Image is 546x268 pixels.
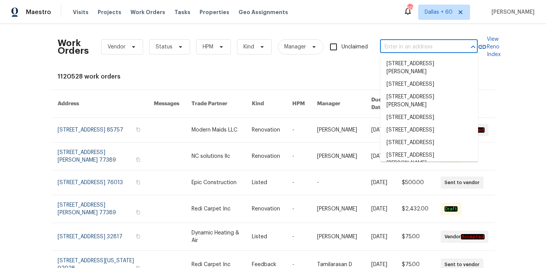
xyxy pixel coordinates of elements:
[341,43,368,51] span: Unclaimed
[185,223,245,251] td: Dynamic Heating & Air
[380,111,478,124] li: [STREET_ADDRESS]
[380,58,478,78] li: [STREET_ADDRESS][PERSON_NAME]
[200,8,229,16] span: Properties
[284,43,306,51] span: Manager
[380,91,478,111] li: [STREET_ADDRESS][PERSON_NAME]
[108,43,126,51] span: Vendor
[407,5,412,12] div: 508
[380,41,456,53] input: Enter in an address
[246,143,286,170] td: Renovation
[185,170,245,195] td: Epic Construction
[488,8,535,16] span: [PERSON_NAME]
[311,143,365,170] td: [PERSON_NAME]
[185,143,245,170] td: NC solutions llc
[365,90,396,118] th: Due Date
[286,195,311,223] td: -
[58,39,89,55] h2: Work Orders
[238,8,288,16] span: Geo Assignments
[73,8,89,16] span: Visits
[246,170,286,195] td: Listed
[246,195,286,223] td: Renovation
[286,90,311,118] th: HPM
[468,42,478,52] button: Close
[286,170,311,195] td: -
[243,43,254,51] span: Kind
[286,223,311,251] td: -
[311,90,365,118] th: Manager
[185,90,245,118] th: Trade Partner
[286,118,311,143] td: -
[52,90,148,118] th: Address
[380,124,478,136] li: [STREET_ADDRESS]
[135,126,142,133] button: Copy Address
[135,233,142,240] button: Copy Address
[58,73,489,80] div: 1120528 work orders
[311,223,365,251] td: [PERSON_NAME]
[185,118,245,143] td: Modern Maids LLC
[246,223,286,251] td: Listed
[148,90,185,118] th: Messages
[311,118,365,143] td: [PERSON_NAME]
[130,8,165,16] span: Work Orders
[98,8,121,16] span: Projects
[246,90,286,118] th: Kind
[156,43,172,51] span: Status
[380,78,478,91] li: [STREET_ADDRESS]
[380,136,478,149] li: [STREET_ADDRESS]
[185,195,245,223] td: Redi Carpet Inc
[311,195,365,223] td: [PERSON_NAME]
[135,179,142,186] button: Copy Address
[203,43,213,51] span: HPM
[380,149,478,170] li: [STREET_ADDRESS][PERSON_NAME]
[135,156,142,163] button: Copy Address
[174,10,190,15] span: Tasks
[246,118,286,143] td: Renovation
[26,8,51,16] span: Maestro
[286,143,311,170] td: -
[135,209,142,216] button: Copy Address
[311,170,365,195] td: -
[478,35,501,58] a: View Reno Index
[425,8,453,16] span: Dallas + 60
